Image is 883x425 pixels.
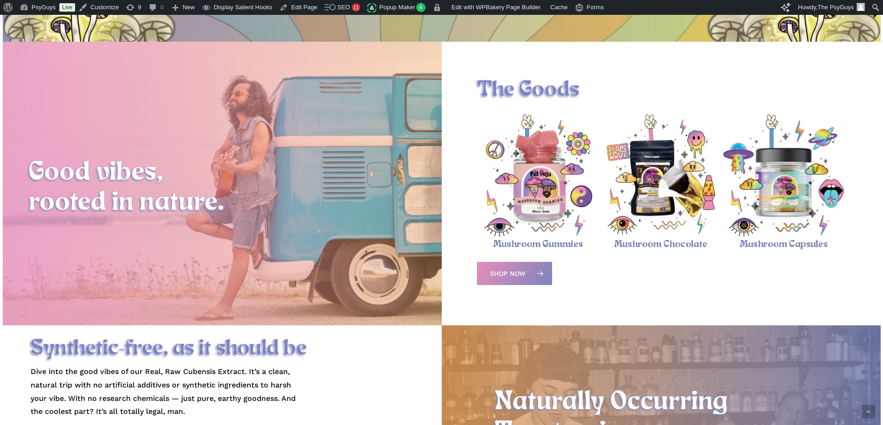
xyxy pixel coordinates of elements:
[29,158,415,218] h2: Good vibes, rooted in nature.
[818,4,854,11] span: The PsyGuys
[600,114,723,237] a: Magic Mushroom Chocolate Bar
[477,262,552,285] a: Shop Now
[477,114,600,237] img: Psychedelic mushroom gummies with vibrant icons and symbols.
[862,405,875,419] a: Back to top
[722,114,845,237] a: Magic Mushroom Capsules
[490,269,526,278] span: Shop Now
[477,77,845,103] h1: The Goods
[31,365,309,419] p: Dive into the good vibes of our Real, Raw Cubensis Extract. It’s a clean, natural trip with no ar...
[477,114,600,237] a: Psychedelic Mushroom Gummies
[614,239,707,250] a: Mushroom Chocolate
[740,239,828,250] a: Mushroom Capsules
[31,337,307,361] span: Synthetic-free, as it should be
[600,114,723,237] img: Psy Guys mushroom chocolate packaging with psychedelic designs.
[352,3,360,12] div: 11
[59,3,75,12] a: Live
[857,3,865,11] img: Avatar photo
[493,239,583,250] a: Mushroom Gummies
[416,3,426,12] span: 4
[722,114,845,237] img: Psychedelic mushroom capsules with colorful illustrations.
